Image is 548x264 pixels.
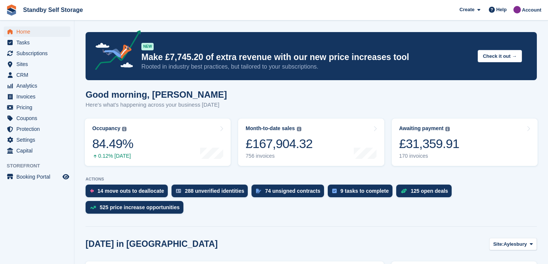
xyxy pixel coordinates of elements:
[16,172,61,182] span: Booking Portal
[16,113,61,123] span: Coupons
[246,136,313,151] div: £167,904.32
[86,89,227,100] h1: Good morning, [PERSON_NAME]
[16,135,61,145] span: Settings
[4,113,70,123] a: menu
[504,241,527,248] span: Aylesbury
[4,37,70,48] a: menu
[265,188,320,194] div: 74 unsigned contracts
[445,127,450,131] img: icon-info-grey-7440780725fd019a000dd9b08b2336e03edf1995a4989e88bcd33f0948082b44.svg
[86,185,172,201] a: 14 move outs to deallocate
[399,136,459,151] div: £31,359.91
[92,136,133,151] div: 84.49%
[392,119,538,166] a: Awaiting payment £31,359.91 170 invoices
[89,30,141,73] img: price-adjustments-announcement-icon-8257ccfd72463d97f412b2fc003d46551f7dbcb40ab6d574587a9cd5c0d94...
[61,172,70,181] a: Preview store
[122,127,126,131] img: icon-info-grey-7440780725fd019a000dd9b08b2336e03edf1995a4989e88bcd33f0948082b44.svg
[297,127,301,131] img: icon-info-grey-7440780725fd019a000dd9b08b2336e03edf1995a4989e88bcd33f0948082b44.svg
[4,135,70,145] a: menu
[141,52,472,63] p: Make £7,745.20 of extra revenue with our new price increases tool
[16,124,61,134] span: Protection
[4,48,70,59] a: menu
[411,188,448,194] div: 125 open deals
[141,43,154,50] div: NEW
[86,201,187,217] a: 525 price increase opportunities
[399,153,459,159] div: 170 invoices
[16,48,61,59] span: Subscriptions
[92,125,120,132] div: Occupancy
[86,101,227,109] p: Here's what's happening across your business [DATE]
[16,81,61,91] span: Analytics
[176,189,181,193] img: verify_identity-adf6edd0f0f0b5bbfe63781bf79b02c33cf7c696d77639b501bdc392416b5a36.svg
[4,26,70,37] a: menu
[251,185,328,201] a: 74 unsigned contracts
[328,185,396,201] a: 9 tasks to complete
[332,189,337,193] img: task-75834270c22a3079a89374b754ae025e5fb1db73e45f91037f5363f120a921f8.svg
[100,204,180,210] div: 525 price increase opportunities
[16,59,61,69] span: Sites
[478,50,522,62] button: Check it out →
[16,91,61,102] span: Invoices
[172,185,252,201] a: 288 unverified identities
[489,238,537,250] button: Site: Aylesbury
[16,145,61,156] span: Capital
[16,26,61,37] span: Home
[85,119,231,166] a: Occupancy 84.49% 0.12% [DATE]
[4,59,70,69] a: menu
[16,70,61,80] span: CRM
[20,4,86,16] a: Standby Self Storage
[16,37,61,48] span: Tasks
[90,206,96,209] img: price_increase_opportunities-93ffe204e8149a01c8c9dc8f82e8f89637d9d84a8eef4429ea346261dce0b2c0.svg
[6,4,17,16] img: stora-icon-8386f47178a22dfd0bd8f6a31ec36ba5ce8667c1dd55bd0f319d3a0aa187defe.svg
[513,6,521,13] img: Sue Ford
[97,188,164,194] div: 14 move outs to deallocate
[246,153,313,159] div: 756 invoices
[86,177,537,182] p: ACTIONS
[4,172,70,182] a: menu
[4,124,70,134] a: menu
[246,125,295,132] div: Month-to-date sales
[4,81,70,91] a: menu
[401,188,407,194] img: deal-1b604bf984904fb50ccaf53a9ad4b4a5d6e5aea283cecdc64d6e3604feb123c2.svg
[86,239,218,249] h2: [DATE] in [GEOGRAPHIC_DATA]
[496,6,507,13] span: Help
[16,102,61,113] span: Pricing
[4,102,70,113] a: menu
[7,162,74,170] span: Storefront
[90,189,94,193] img: move_outs_to_deallocate_icon-f764333ba52eb49d3ac5e1228854f67142a1ed5810a6f6cc68b1a99e826820c5.svg
[238,119,384,166] a: Month-to-date sales £167,904.32 756 invoices
[4,91,70,102] a: menu
[4,70,70,80] a: menu
[522,6,541,14] span: Account
[141,63,472,71] p: Rooted in industry best practices, but tailored to your subscriptions.
[493,241,504,248] span: Site:
[92,153,133,159] div: 0.12% [DATE]
[4,145,70,156] a: menu
[396,185,455,201] a: 125 open deals
[256,189,261,193] img: contract_signature_icon-13c848040528278c33f63329250d36e43548de30e8caae1d1a13099fd9432cc5.svg
[399,125,444,132] div: Awaiting payment
[185,188,244,194] div: 288 unverified identities
[459,6,474,13] span: Create
[340,188,389,194] div: 9 tasks to complete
